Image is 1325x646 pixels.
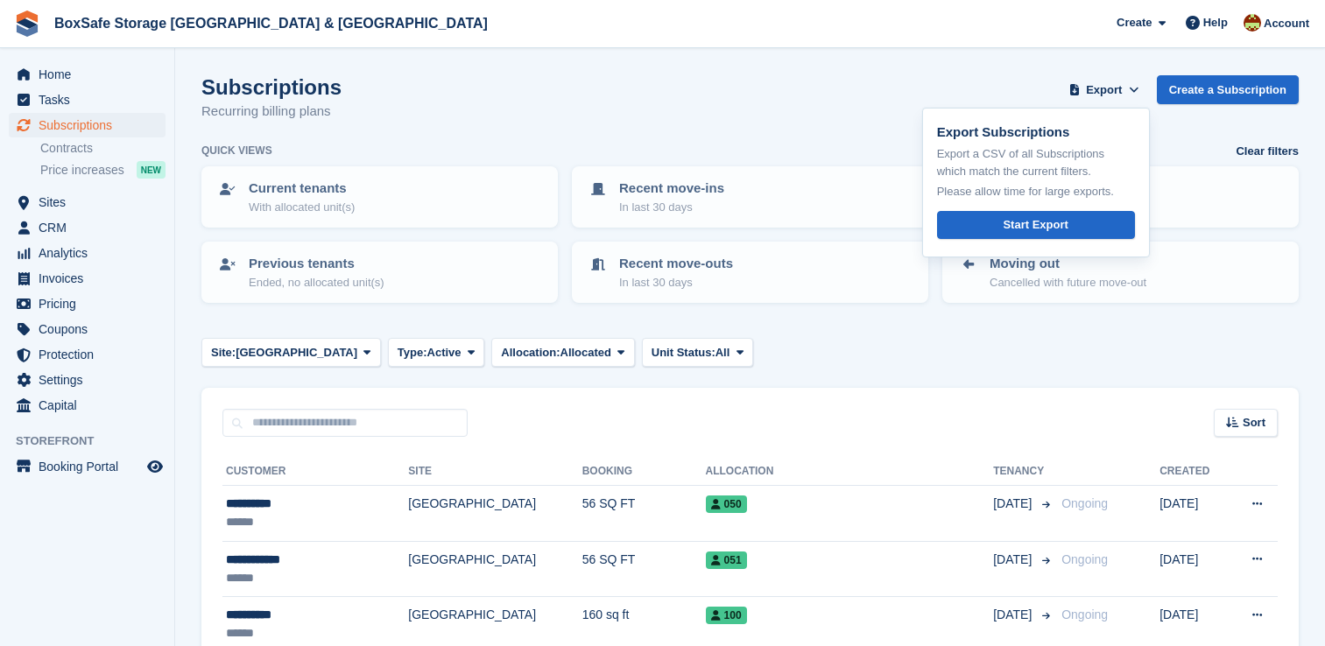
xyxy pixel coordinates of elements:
span: [DATE] [993,551,1035,569]
span: All [715,344,730,362]
img: stora-icon-8386f47178a22dfd0bd8f6a31ec36ba5ce8667c1dd55bd0f319d3a0aa187defe.svg [14,11,40,37]
span: Tasks [39,88,144,112]
p: Recent move-ins [619,179,724,199]
span: [DATE] [993,495,1035,513]
span: Allocation: [501,344,560,362]
th: Allocation [706,458,994,486]
p: Current tenants [249,179,355,199]
span: Allocated [560,344,612,362]
span: Ongoing [1061,552,1108,566]
span: Invoices [39,266,144,291]
h1: Subscriptions [201,75,342,99]
th: Customer [222,458,408,486]
p: Recent move-outs [619,254,733,274]
td: 56 SQ FT [582,486,706,542]
span: Price increases [40,162,124,179]
p: Ended, no allocated unit(s) [249,274,384,291]
span: Help [1203,14,1228,32]
span: 051 [706,551,747,569]
span: Analytics [39,241,144,265]
td: [GEOGRAPHIC_DATA] [408,541,581,597]
a: menu [9,368,166,392]
a: menu [9,88,166,112]
span: [GEOGRAPHIC_DATA] [236,344,357,362]
th: Booking [582,458,706,486]
a: menu [9,266,166,291]
td: [GEOGRAPHIC_DATA] [408,486,581,542]
a: Moving out Cancelled with future move-out [944,243,1297,301]
p: With allocated unit(s) [249,199,355,216]
span: Account [1264,15,1309,32]
a: Contracts [40,140,166,157]
td: [DATE] [1159,486,1228,542]
a: Clear filters [1236,143,1299,160]
p: Cancelled with future move-out [990,274,1146,291]
th: Site [408,458,581,486]
td: 56 SQ FT [582,541,706,597]
span: Export [1086,81,1122,99]
p: Previous tenants [249,254,384,274]
span: 050 [706,495,747,513]
a: Recent move-outs In last 30 days [574,243,927,301]
a: menu [9,62,166,87]
p: Please allow time for large exports. [937,183,1135,200]
span: Settings [39,368,144,392]
span: Protection [39,342,144,367]
span: Home [39,62,144,87]
div: Start Export [1003,216,1068,234]
span: Type: [398,344,427,362]
span: 100 [706,607,747,624]
th: Tenancy [993,458,1054,486]
h6: Quick views [201,143,272,158]
button: Site: [GEOGRAPHIC_DATA] [201,338,381,367]
p: Recurring billing plans [201,102,342,122]
a: Preview store [144,456,166,477]
p: Moving out [990,254,1146,274]
a: menu [9,291,166,316]
span: [DATE] [993,606,1035,624]
span: Ongoing [1061,496,1108,510]
p: Export a CSV of all Subscriptions which match the current filters. [937,145,1135,179]
span: Pricing [39,291,144,316]
span: Storefront [16,432,174,450]
td: [DATE] [1159,541,1228,597]
span: Booking Portal [39,454,144,479]
a: Previous tenants Ended, no allocated unit(s) [203,243,556,301]
button: Export [1066,75,1143,104]
span: Capital [39,393,144,418]
span: Site: [211,344,236,362]
a: BoxSafe Storage [GEOGRAPHIC_DATA] & [GEOGRAPHIC_DATA] [47,9,495,38]
a: menu [9,113,166,137]
p: Export Subscriptions [937,123,1135,143]
span: Unit Status: [652,344,715,362]
p: In last 30 days [619,274,733,291]
button: Unit Status: All [642,338,753,367]
a: menu [9,393,166,418]
span: Ongoing [1061,607,1108,621]
a: menu [9,317,166,341]
a: menu [9,342,166,367]
p: In last 30 days [619,199,724,216]
th: Created [1159,458,1228,486]
div: NEW [137,161,166,179]
span: Subscriptions [39,113,144,137]
button: Type: Active [388,338,485,367]
a: menu [9,190,166,214]
button: Allocation: Allocated [491,338,634,367]
a: menu [9,215,166,240]
a: Recent move-ins In last 30 days [574,168,927,226]
a: Current tenants With allocated unit(s) [203,168,556,226]
span: Sites [39,190,144,214]
span: Active [427,344,462,362]
span: CRM [39,215,144,240]
img: Kim [1244,14,1261,32]
a: Create a Subscription [1157,75,1299,104]
a: menu [9,241,166,265]
span: Create [1117,14,1152,32]
a: Price increases NEW [40,160,166,179]
a: menu [9,454,166,479]
span: Coupons [39,317,144,341]
a: Start Export [937,211,1135,240]
span: Sort [1243,414,1265,432]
